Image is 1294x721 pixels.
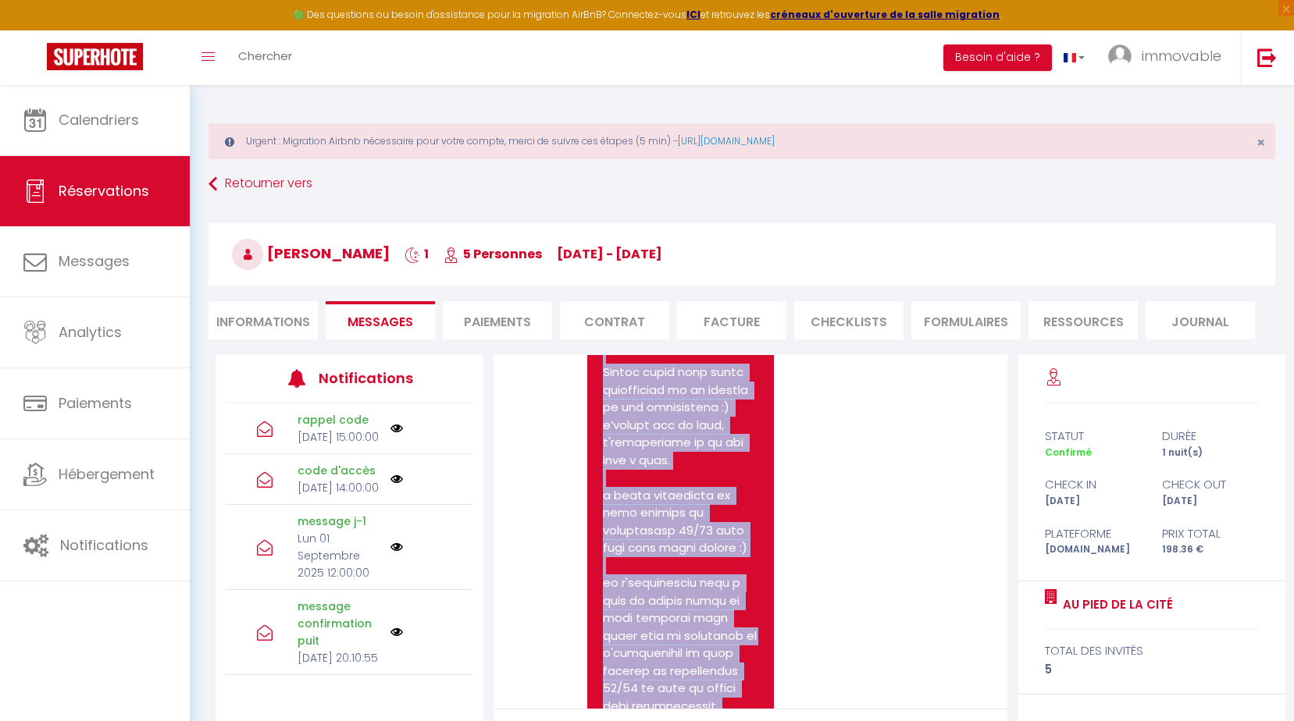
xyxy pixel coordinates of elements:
[47,43,143,70] img: Super Booking
[443,301,552,339] li: Paiements
[298,530,380,581] p: Lun 01 Septembre 2025 12:00:00
[770,8,1000,21] a: créneaux d'ouverture de la salle migration
[1028,301,1138,339] li: Ressources
[209,123,1275,159] div: Urgent : Migration Airbnb nécessaire pour votre compte, merci de suivre ces étapes (5 min) -
[677,301,786,339] li: Facture
[226,30,304,85] a: Chercher
[1035,427,1152,446] div: statut
[943,44,1052,71] button: Besoin d'aide ?
[557,245,662,263] span: [DATE] - [DATE]
[1152,524,1269,543] div: Prix total
[1045,641,1259,660] div: total des invités
[298,649,380,666] p: [DATE] 20:10:55
[390,473,403,485] img: NO IMAGE
[560,301,669,339] li: Contrat
[1152,446,1269,460] div: 1 nuit(s)
[209,301,318,339] li: Informations
[1108,44,1132,68] img: ...
[59,393,132,413] span: Paiements
[405,245,429,263] span: 1
[319,360,422,396] h3: Notifications
[1057,595,1173,614] a: Au pied de la Cité
[1035,524,1152,543] div: Plateforme
[1152,427,1269,446] div: durée
[59,181,149,201] span: Réservations
[1152,475,1269,494] div: check out
[60,535,148,555] span: Notifications
[390,422,403,435] img: NO IMAGE
[1035,494,1152,509] div: [DATE]
[1146,301,1255,339] li: Journal
[1045,446,1092,459] span: Confirmé
[390,626,403,638] img: NO IMAGE
[59,464,155,484] span: Hébergement
[1035,542,1152,557] div: [DOMAIN_NAME]
[298,462,380,479] p: code d'accès
[444,245,542,263] span: 5 Personnes
[348,313,413,331] span: Messages
[298,513,380,530] p: message j-1
[209,170,1275,198] a: Retourner vers
[678,134,775,147] a: [URL][DOMAIN_NAME]
[1035,475,1152,494] div: check in
[1152,494,1269,509] div: [DATE]
[1142,46,1221,66] span: immovable
[1257,48,1277,67] img: logout
[59,110,139,130] span: Calendriers
[59,322,122,342] span: Analytics
[298,598,380,649] p: message confirmation puit
[390,541,403,553] img: NO IMAGE
[911,301,1021,339] li: FORMULAIRES
[59,251,130,271] span: Messages
[232,243,390,263] span: [PERSON_NAME]
[12,6,59,53] button: Ouvrir le widget de chat LiveChat
[1152,542,1269,557] div: 198.36 €
[1096,30,1241,85] a: ... immovable
[238,48,292,64] span: Chercher
[1257,133,1265,152] span: ×
[298,428,380,446] p: [DATE] 15:00:00
[1045,660,1259,679] div: 5
[298,479,380,496] p: [DATE] 14:00:00
[298,411,380,428] p: rappel code
[686,8,700,21] a: ICI
[1257,136,1265,150] button: Close
[794,301,904,339] li: CHECKLISTS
